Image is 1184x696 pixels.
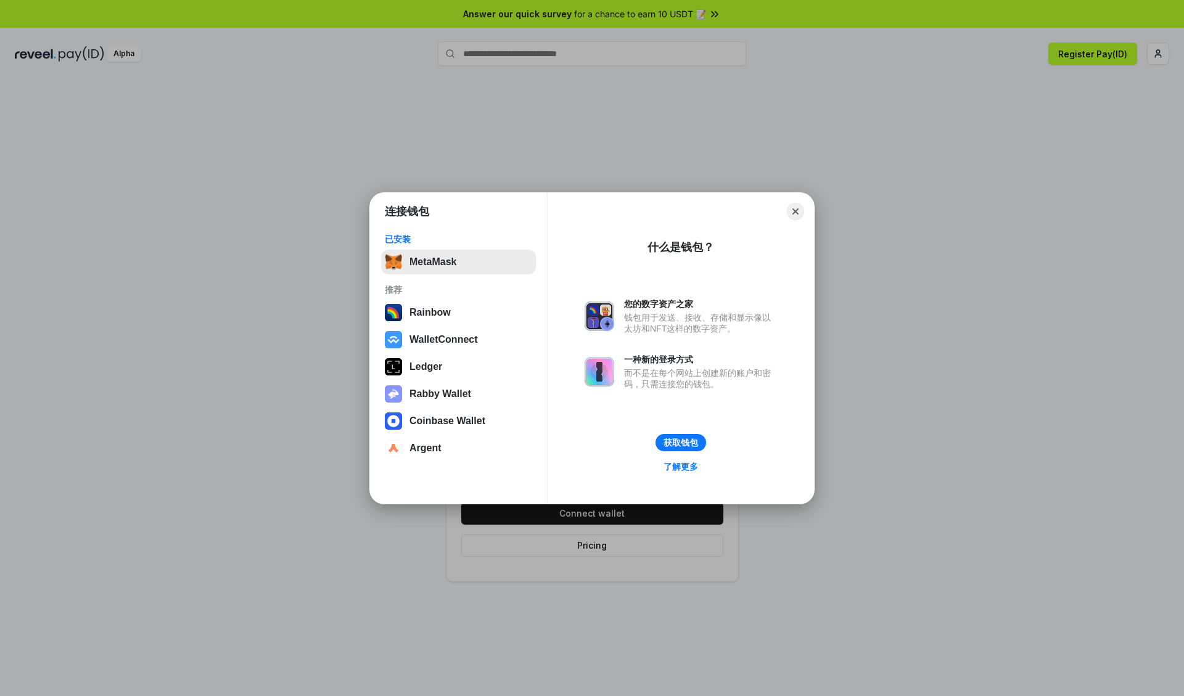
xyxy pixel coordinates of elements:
[624,354,777,365] div: 一种新的登录方式
[624,298,777,309] div: 您的数字资产之家
[787,203,804,220] button: Close
[624,367,777,390] div: 而不是在每个网站上创建新的账户和密码，只需连接您的钱包。
[381,382,536,406] button: Rabby Wallet
[409,334,478,345] div: WalletConnect
[664,437,698,448] div: 获取钱包
[585,301,614,331] img: svg+xml,%3Csvg%20xmlns%3D%22http%3A%2F%2Fwww.w3.org%2F2000%2Fsvg%22%20fill%3D%22none%22%20viewBox...
[385,304,402,321] img: svg+xml,%3Csvg%20width%3D%22120%22%20height%3D%22120%22%20viewBox%3D%220%200%20120%20120%22%20fil...
[409,443,442,454] div: Argent
[385,412,402,430] img: svg+xml,%3Csvg%20width%3D%2228%22%20height%3D%2228%22%20viewBox%3D%220%200%2028%2028%22%20fill%3D...
[624,312,777,334] div: 钱包用于发送、接收、存储和显示像以太坊和NFT这样的数字资产。
[385,253,402,271] img: svg+xml,%3Csvg%20fill%3D%22none%22%20height%3D%2233%22%20viewBox%3D%220%200%2035%2033%22%20width%...
[381,300,536,325] button: Rainbow
[409,256,456,268] div: MetaMask
[409,388,471,399] div: Rabby Wallet
[656,459,705,475] a: 了解更多
[381,436,536,461] button: Argent
[409,307,451,318] div: Rainbow
[381,409,536,433] button: Coinbase Wallet
[385,385,402,403] img: svg+xml,%3Csvg%20xmlns%3D%22http%3A%2F%2Fwww.w3.org%2F2000%2Fsvg%22%20fill%3D%22none%22%20viewBox...
[647,240,714,255] div: 什么是钱包？
[409,361,442,372] div: Ledger
[381,327,536,352] button: WalletConnect
[409,416,485,427] div: Coinbase Wallet
[385,358,402,375] img: svg+xml,%3Csvg%20xmlns%3D%22http%3A%2F%2Fwww.w3.org%2F2000%2Fsvg%22%20width%3D%2228%22%20height%3...
[381,354,536,379] button: Ledger
[664,461,698,472] div: 了解更多
[585,357,614,387] img: svg+xml,%3Csvg%20xmlns%3D%22http%3A%2F%2Fwww.w3.org%2F2000%2Fsvg%22%20fill%3D%22none%22%20viewBox...
[656,434,706,451] button: 获取钱包
[385,440,402,457] img: svg+xml,%3Csvg%20width%3D%2228%22%20height%3D%2228%22%20viewBox%3D%220%200%2028%2028%22%20fill%3D...
[385,331,402,348] img: svg+xml,%3Csvg%20width%3D%2228%22%20height%3D%2228%22%20viewBox%3D%220%200%2028%2028%22%20fill%3D...
[385,204,429,219] h1: 连接钱包
[385,284,532,295] div: 推荐
[385,234,532,245] div: 已安装
[381,250,536,274] button: MetaMask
